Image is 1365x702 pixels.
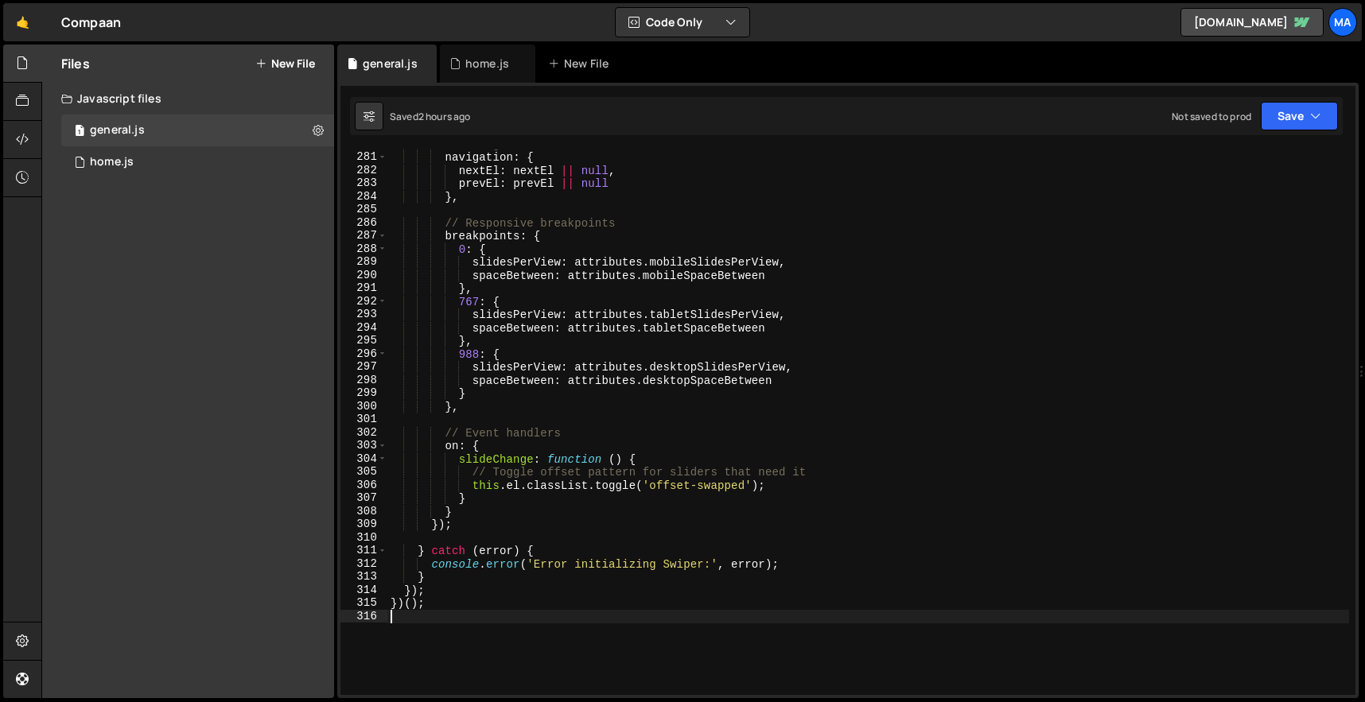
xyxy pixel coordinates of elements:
div: 313 [340,570,387,584]
h2: Files [61,55,90,72]
button: Save [1261,102,1338,130]
div: 308 [340,505,387,518]
div: 301 [340,413,387,426]
a: [DOMAIN_NAME] [1180,8,1324,37]
div: 282 [340,164,387,177]
div: 311 [340,544,387,557]
a: Ma [1328,8,1357,37]
div: 299 [340,386,387,400]
div: Javascript files [42,83,334,114]
div: 292 [340,295,387,308]
div: 2 hours ago [418,110,471,123]
div: general.js [90,123,145,138]
div: 16932/46367.js [61,114,334,146]
div: 291 [340,281,387,295]
div: 289 [340,255,387,269]
div: 316 [340,610,387,623]
div: New File [548,56,615,72]
div: 314 [340,584,387,597]
a: 🤙 [3,3,42,41]
div: 300 [340,400,387,413]
div: 298 [340,374,387,387]
div: home.js [465,56,509,72]
div: 297 [340,360,387,374]
div: 16932/46366.js [61,146,334,178]
div: 294 [340,321,387,335]
span: 1 [75,126,84,138]
div: general.js [363,56,418,72]
div: Saved [390,110,471,123]
div: 283 [340,176,387,190]
div: home.js [90,155,134,169]
div: 288 [340,242,387,256]
div: 303 [340,439,387,452]
div: 293 [340,308,387,321]
div: 296 [340,347,387,361]
div: 315 [340,596,387,610]
div: 285 [340,203,387,216]
div: 295 [340,334,387,347]
div: 284 [340,190,387,204]
div: 304 [340,452,387,466]
div: 290 [340,269,387,282]
div: Not saved to prod [1172,110,1251,123]
div: 312 [340,557,387,571]
div: 287 [340,229,387,242]
div: 305 [340,465,387,479]
div: 307 [340,491,387,505]
div: Compaan [61,13,121,32]
div: 281 [340,150,387,164]
div: 306 [340,479,387,492]
button: New File [255,57,315,70]
button: Code Only [616,8,749,37]
div: 309 [340,518,387,531]
div: 286 [340,216,387,230]
div: 302 [340,426,387,440]
div: 310 [340,531,387,545]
